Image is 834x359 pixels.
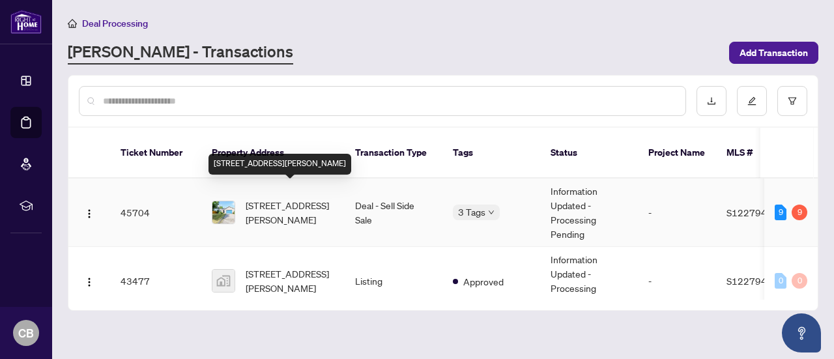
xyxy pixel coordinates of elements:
[792,205,807,220] div: 9
[729,42,818,64] button: Add Transaction
[442,128,540,179] th: Tags
[747,96,756,106] span: edit
[737,86,767,116] button: edit
[638,247,716,315] td: -
[782,313,821,352] button: Open asap
[540,247,638,315] td: Information Updated - Processing Pending
[716,128,794,179] th: MLS #
[18,324,34,342] span: CB
[345,247,442,315] td: Listing
[638,179,716,247] td: -
[212,270,235,292] img: thumbnail-img
[540,128,638,179] th: Status
[84,208,94,219] img: Logo
[488,209,495,216] span: down
[463,274,504,289] span: Approved
[212,201,235,223] img: thumbnail-img
[246,198,334,227] span: [STREET_ADDRESS][PERSON_NAME]
[740,42,808,63] span: Add Transaction
[68,41,293,65] a: [PERSON_NAME] - Transactions
[726,207,779,218] span: S12279428
[208,154,351,175] div: [STREET_ADDRESS][PERSON_NAME]
[82,18,148,29] span: Deal Processing
[10,10,42,34] img: logo
[79,202,100,223] button: Logo
[540,179,638,247] td: Information Updated - Processing Pending
[68,19,77,28] span: home
[110,247,201,315] td: 43477
[775,205,786,220] div: 9
[775,273,786,289] div: 0
[458,205,485,220] span: 3 Tags
[345,179,442,247] td: Deal - Sell Side Sale
[697,86,726,116] button: download
[110,179,201,247] td: 45704
[777,86,807,116] button: filter
[792,273,807,289] div: 0
[84,277,94,287] img: Logo
[110,128,201,179] th: Ticket Number
[788,96,797,106] span: filter
[345,128,442,179] th: Transaction Type
[201,128,345,179] th: Property Address
[726,275,779,287] span: S12279428
[246,266,334,295] span: [STREET_ADDRESS][PERSON_NAME]
[79,270,100,291] button: Logo
[638,128,716,179] th: Project Name
[707,96,716,106] span: download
